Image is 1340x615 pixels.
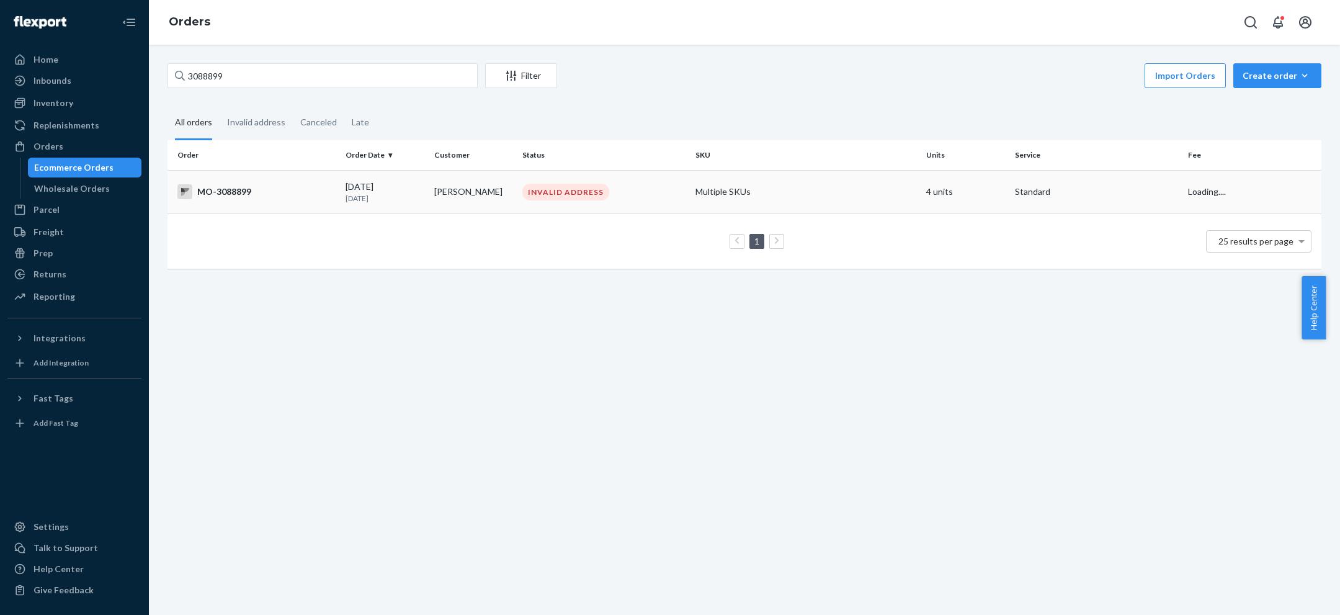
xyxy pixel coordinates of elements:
div: Wholesale Orders [34,182,110,195]
div: Customer [434,150,513,160]
th: Order Date [341,140,429,170]
td: 4 units [921,170,1010,213]
p: [DATE] [346,193,424,204]
div: Late [352,106,369,138]
button: Fast Tags [7,388,141,408]
button: Open notifications [1266,10,1290,35]
th: Service [1010,140,1183,170]
a: Freight [7,222,141,242]
div: Fast Tags [33,392,73,405]
div: Inventory [33,97,73,109]
th: Fee [1183,140,1321,170]
a: Talk to Support [7,538,141,558]
div: MO-3088899 [177,184,336,199]
div: Returns [33,268,66,281]
div: Create order [1243,70,1312,82]
td: [PERSON_NAME] [429,170,518,213]
button: Open Search Box [1238,10,1263,35]
button: Filter [485,63,557,88]
a: Add Integration [7,353,141,373]
div: Inbounds [33,74,71,87]
a: Orders [169,15,210,29]
img: Flexport logo [14,16,66,29]
div: Replenishments [33,119,99,132]
th: Order [167,140,341,170]
div: Parcel [33,204,60,216]
button: Import Orders [1145,63,1226,88]
a: Reporting [7,287,141,307]
th: Units [921,140,1010,170]
div: Help Center [33,563,84,575]
a: Wholesale Orders [28,179,142,199]
div: Talk to Support [33,542,98,554]
a: Inbounds [7,71,141,91]
ol: breadcrumbs [159,4,220,40]
input: Search orders [167,63,478,88]
a: Help Center [7,559,141,579]
div: INVALID ADDRESS [522,184,609,200]
div: Ecommerce Orders [34,161,114,174]
div: Reporting [33,290,75,303]
th: SKU [690,140,921,170]
th: Status [517,140,690,170]
a: Returns [7,264,141,284]
span: 25 results per page [1218,236,1293,246]
button: Help Center [1302,276,1326,339]
td: Loading.... [1183,170,1321,213]
div: [DATE] [346,181,424,204]
a: Orders [7,137,141,156]
div: All orders [175,106,212,140]
div: Add Integration [33,357,89,368]
a: Home [7,50,141,70]
div: Invalid address [227,106,285,138]
div: Freight [33,226,64,238]
div: Integrations [33,332,86,344]
a: Settings [7,517,141,537]
button: Create order [1233,63,1321,88]
button: Give Feedback [7,580,141,600]
a: Parcel [7,200,141,220]
div: Add Fast Tag [33,418,78,428]
td: Multiple SKUs [690,170,921,213]
div: Give Feedback [33,584,94,596]
div: Settings [33,521,69,533]
div: Home [33,53,58,66]
button: Close Navigation [117,10,141,35]
a: Ecommerce Orders [28,158,142,177]
p: Standard [1015,186,1178,198]
div: Canceled [300,106,337,138]
a: Add Fast Tag [7,413,141,433]
div: Filter [486,70,556,82]
a: Prep [7,243,141,263]
div: Orders [33,140,63,153]
a: Replenishments [7,115,141,135]
button: Integrations [7,328,141,348]
div: Prep [33,247,53,259]
a: Inventory [7,93,141,113]
button: Open account menu [1293,10,1318,35]
a: Page 1 is your current page [752,236,762,246]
